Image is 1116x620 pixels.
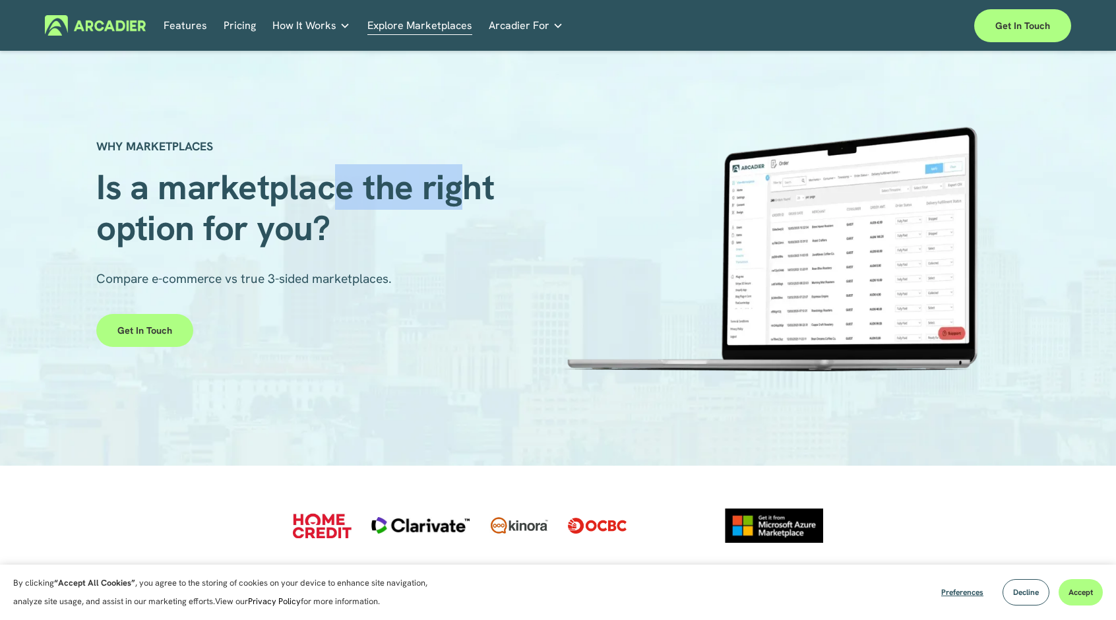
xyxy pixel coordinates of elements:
[1013,587,1039,598] span: Decline
[974,9,1071,42] a: Get in touch
[489,16,549,35] span: Arcadier For
[941,587,983,598] span: Preferences
[931,579,993,605] button: Preferences
[1050,557,1116,620] iframe: Chat Widget
[54,577,135,588] strong: “Accept All Cookies”
[248,596,301,607] a: Privacy Policy
[96,139,213,154] strong: WHY MARKETPLACES
[1003,579,1049,605] button: Decline
[272,16,336,35] span: How It Works
[45,15,146,36] img: Arcadier
[96,164,503,251] span: Is a marketplace the right option for you?
[164,15,207,36] a: Features
[272,15,350,36] a: folder dropdown
[224,15,256,36] a: Pricing
[367,15,472,36] a: Explore Marketplaces
[96,314,193,347] a: Get in touch
[489,15,563,36] a: folder dropdown
[96,270,392,287] span: Compare e-commerce vs true 3-sided marketplaces.
[13,574,442,611] p: By clicking , you agree to the storing of cookies on your device to enhance site navigation, anal...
